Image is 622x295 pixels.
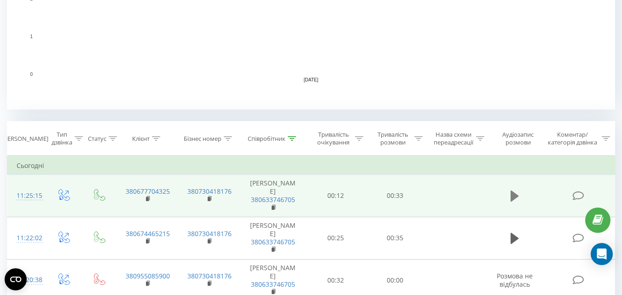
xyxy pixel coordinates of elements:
[2,135,48,143] div: [PERSON_NAME]
[240,175,306,217] td: [PERSON_NAME]
[591,243,613,265] div: Open Intercom Messenger
[132,135,150,143] div: Клієнт
[497,272,533,289] span: Розмова не відбулась
[5,268,27,290] button: Open CMP widget
[17,229,36,247] div: 11:22:02
[187,272,232,280] a: 380730418176
[304,77,319,82] text: [DATE]
[306,175,366,217] td: 00:12
[251,237,295,246] a: 380633746705
[126,229,170,238] a: 380674465215
[314,131,353,146] div: Тривалість очікування
[126,187,170,196] a: 380677704325
[366,217,425,259] td: 00:35
[366,175,425,217] td: 00:33
[251,280,295,289] a: 380633746705
[546,131,599,146] div: Коментар/категорія дзвінка
[30,34,33,39] text: 1
[240,217,306,259] td: [PERSON_NAME]
[17,271,36,289] div: 11:20:38
[30,72,33,77] text: 0
[52,131,72,146] div: Тип дзвінка
[306,217,366,259] td: 00:25
[187,187,232,196] a: 380730418176
[187,229,232,238] a: 380730418176
[251,195,295,204] a: 380633746705
[88,135,106,143] div: Статус
[248,135,285,143] div: Співробітник
[495,131,541,146] div: Аудіозапис розмови
[374,131,412,146] div: Тривалість розмови
[126,272,170,280] a: 380955085900
[17,187,36,205] div: 11:25:15
[433,131,474,146] div: Назва схеми переадресації
[7,156,615,175] td: Сьогодні
[184,135,221,143] div: Бізнес номер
